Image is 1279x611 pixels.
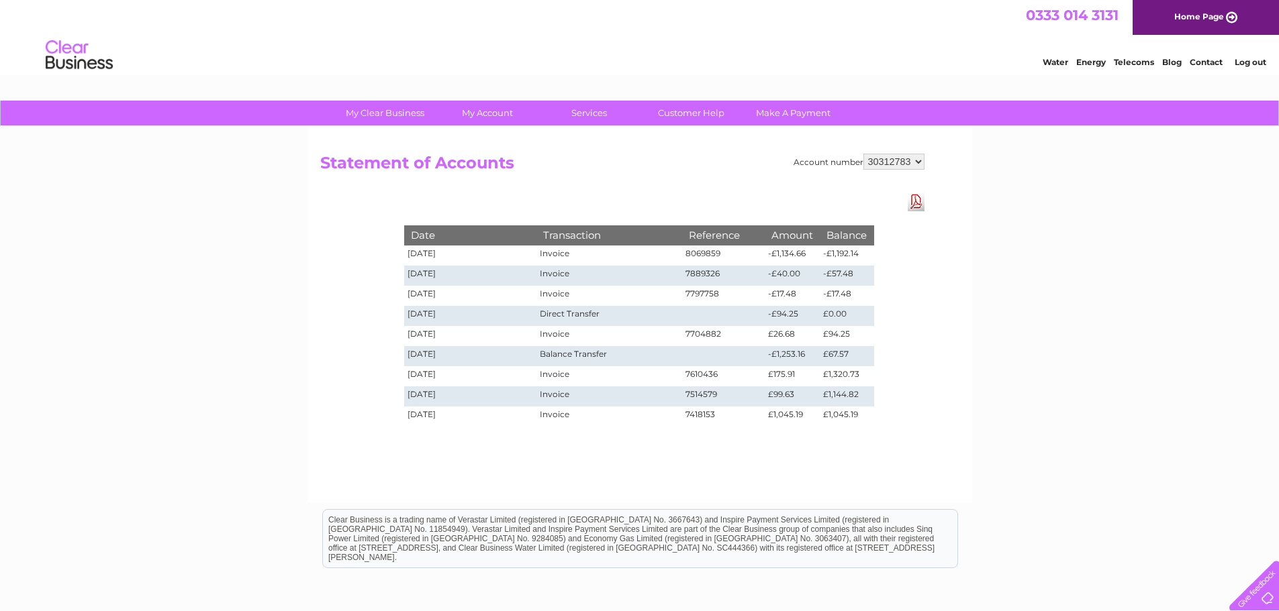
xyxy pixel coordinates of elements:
div: Clear Business is a trading name of Verastar Limited (registered in [GEOGRAPHIC_DATA] No. 3667643... [323,7,957,65]
td: [DATE] [404,406,537,427]
td: £0.00 [820,306,873,326]
td: -£17.48 [820,286,873,306]
a: Energy [1076,57,1106,67]
th: Reference [682,225,765,245]
a: Log out [1235,57,1266,67]
td: Invoice [536,286,681,306]
td: Invoice [536,245,681,266]
td: £1,320.73 [820,366,873,386]
td: 7889326 [682,266,765,286]
td: £67.57 [820,346,873,366]
td: Invoice [536,386,681,406]
a: Services [534,101,645,125]
td: £1,144.82 [820,386,873,406]
td: -£1,134.66 [765,245,820,266]
td: [DATE] [404,346,537,366]
td: [DATE] [404,286,537,306]
a: My Account [432,101,542,125]
td: [DATE] [404,326,537,346]
td: [DATE] [404,306,537,326]
a: Telecoms [1114,57,1154,67]
td: 7418153 [682,406,765,427]
td: [DATE] [404,245,537,266]
td: £1,045.19 [765,406,820,427]
td: £175.91 [765,366,820,386]
a: Water [1043,57,1068,67]
a: Download Pdf [908,192,925,211]
td: £1,045.19 [820,406,873,427]
td: Invoice [536,326,681,346]
td: -£57.48 [820,266,873,286]
a: Make A Payment [738,101,849,125]
td: 7514579 [682,386,765,406]
td: -£17.48 [765,286,820,306]
td: -£1,253.16 [765,346,820,366]
td: -£1,192.14 [820,245,873,266]
td: Balance Transfer [536,346,681,366]
th: Amount [765,225,820,245]
a: Blog [1162,57,1182,67]
td: -£94.25 [765,306,820,326]
td: Invoice [536,366,681,386]
img: logo.png [45,35,113,76]
th: Balance [820,225,873,245]
a: 0333 014 3131 [1026,7,1119,23]
td: Invoice [536,266,681,286]
h2: Statement of Accounts [320,154,925,179]
td: 7610436 [682,366,765,386]
td: [DATE] [404,366,537,386]
td: £99.63 [765,386,820,406]
a: Contact [1190,57,1223,67]
td: 7704882 [682,326,765,346]
a: My Clear Business [330,101,440,125]
td: 7797758 [682,286,765,306]
th: Transaction [536,225,681,245]
th: Date [404,225,537,245]
td: Invoice [536,406,681,427]
a: Customer Help [636,101,747,125]
td: -£40.00 [765,266,820,286]
td: [DATE] [404,386,537,406]
td: £94.25 [820,326,873,346]
div: Account number [794,154,925,170]
td: [DATE] [404,266,537,286]
td: Direct Transfer [536,306,681,326]
td: £26.68 [765,326,820,346]
td: 8069859 [682,245,765,266]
